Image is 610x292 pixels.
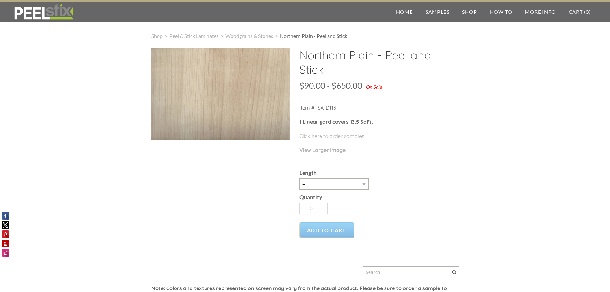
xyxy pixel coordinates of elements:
span: > [163,33,169,39]
p: Item #PSA-D113 [299,104,453,118]
a: View Larger Image [299,147,346,153]
a: Home [390,2,419,22]
a: More Info [518,2,562,22]
span: > [219,33,225,39]
a: Woodgrains & Stones [225,33,273,39]
a: How To [484,2,519,22]
span: Northern Plain - Peel and Stick [280,33,347,39]
span: Search [452,270,456,274]
a: Shop [456,2,483,22]
a: Click here to order samples [299,133,364,139]
b: Length [299,170,317,176]
span: 0 [586,9,589,15]
h2: Northern Plain - Peel and Stick [299,48,453,81]
a: Peel & Stick Laminates [169,33,219,39]
input: Search [363,266,459,278]
a: Add to Cart [299,222,354,238]
strong: 1 Linear yard covers 13.5 SqFt. [299,119,373,125]
div: On Sale [366,84,382,90]
b: Quantity [299,194,322,201]
a: Shop [151,33,163,39]
span: $90.00 - $650.00 [299,80,362,91]
img: REFACE SUPPLIES [13,4,75,20]
a: Cart (0) [562,2,597,22]
a: Samples [419,2,456,22]
span: > [273,33,280,39]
